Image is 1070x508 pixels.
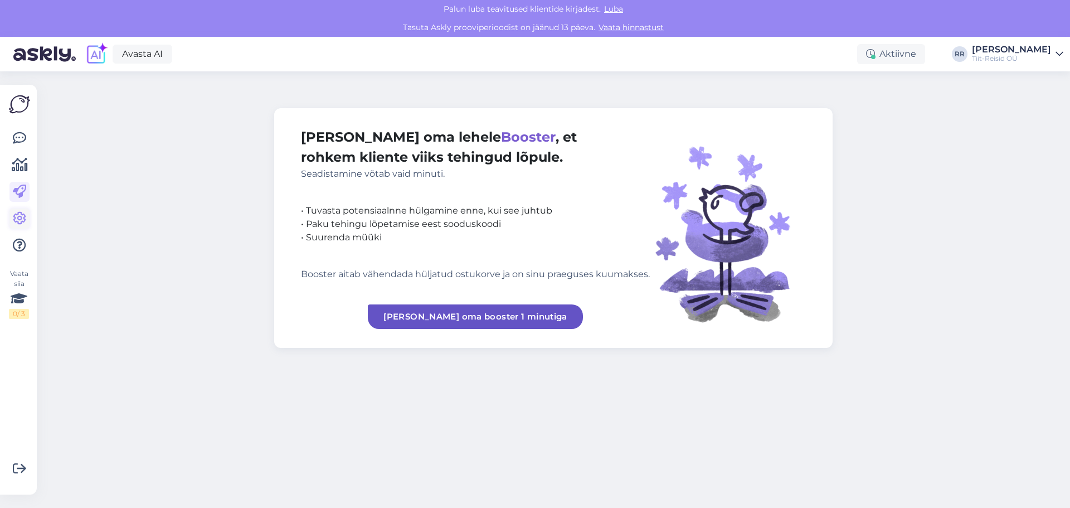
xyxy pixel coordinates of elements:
div: Booster aitab vähendada hüljatud ostukorve ja on sinu praeguses kuumakses. [301,268,650,281]
a: Avasta AI [113,45,172,64]
div: [PERSON_NAME] [972,45,1051,54]
img: illustration [650,127,806,329]
div: Vaata siia [9,269,29,319]
span: Booster [501,129,556,145]
span: Luba [601,4,626,14]
div: 0 / 3 [9,309,29,319]
img: explore-ai [85,42,108,66]
div: Seadistamine võtab vaid minuti. [301,167,650,181]
div: • Tuvasta potensiaalnne hülgamine enne, kui see juhtub [301,204,650,217]
div: RR [952,46,967,62]
div: Tiit-Reisid OÜ [972,54,1051,63]
div: • Suurenda müüki [301,231,650,244]
a: [PERSON_NAME]Tiit-Reisid OÜ [972,45,1063,63]
div: [PERSON_NAME] oma lehele , et rohkem kliente viiks tehingud lõpule. [301,127,650,181]
a: [PERSON_NAME] oma booster 1 minutiga [368,304,583,329]
img: Askly Logo [9,94,30,115]
a: Vaata hinnastust [595,22,667,32]
div: • Paku tehingu lõpetamise eest sooduskoodi [301,217,650,231]
div: Aktiivne [857,44,925,64]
